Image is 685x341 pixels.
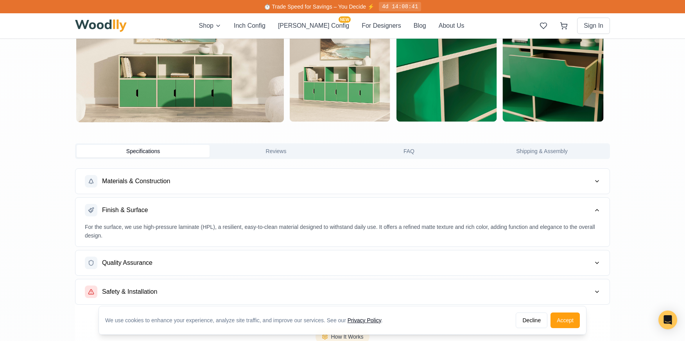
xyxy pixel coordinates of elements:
input: Color Off [652,270,668,278]
span: Height [557,156,575,164]
div: We use cookies to enhance your experience, analyze site traffic, and improve our services. See our . [105,316,389,324]
span: Off [557,270,590,278]
button: About Us [439,21,464,30]
button: Decline [516,312,547,328]
img: Minimalist TV Console 4 [396,21,497,122]
input: Off [594,270,610,278]
span: +5" [663,102,672,109]
span: Color Off [615,270,648,278]
a: Privacy Policy [348,314,381,320]
button: Open All Doors and Drawers [16,287,31,302]
img: Gallery [16,267,31,283]
button: Add to Cart [557,288,672,305]
button: Inch Config [234,21,265,30]
span: Quality Assurance [102,258,152,268]
a: Privacy Policy [348,317,381,323]
div: We use cookies to enhance your experience, analyze site traffic, and improve our services. See our . [105,313,389,321]
div: 4d 14:08:41 [379,2,421,11]
button: Minimalist TV Console 2 [289,20,391,123]
span: -5" [557,102,563,109]
button: Blue [656,232,669,245]
span: Vertical Position [557,91,600,99]
p: For the surface, we use high-pressure laminate (HPL), a resilient, easy-to-clean material designe... [85,223,600,241]
div: Open Intercom Messenger [658,311,677,329]
button: Shop [199,21,221,30]
span: NEW [339,16,351,23]
button: Pick Your Discount [126,12,172,20]
button: Black [574,232,587,245]
button: Style 1 [557,65,613,80]
span: 33 " [647,156,660,164]
span: 63 " [647,126,660,134]
button: FAQ [342,145,475,157]
button: Materials & Construction [75,169,610,194]
span: Materials & Construction [102,177,170,186]
button: Toggle price visibility [22,9,34,22]
span: Depth [557,186,574,194]
button: NEW [558,232,571,245]
img: Minimalist TV Console 6 [503,21,603,122]
button: Accept [551,309,580,325]
button: For Designers [362,21,401,30]
span: Finish & Surface [102,205,148,215]
button: Minimalist TV Console 6 [502,20,604,123]
button: Quality Assurance [75,250,610,275]
button: Minimalist TV Console 4 [395,20,498,123]
button: Reviews [210,145,342,157]
button: 11" [557,197,613,212]
button: View Gallery [16,267,31,283]
span: Classic [577,44,594,51]
span: Center [604,102,622,109]
h4: Back Panel [557,257,672,265]
button: Shipping & Assembly [475,145,608,157]
img: Minimalist TV Console 2 [290,21,390,122]
button: Decline [516,309,547,325]
button: [PERSON_NAME] ConfigNEW [278,21,349,30]
span: Center [654,91,672,99]
span: Modern [635,44,653,51]
span: Width [557,126,573,134]
button: Sign In [577,18,610,34]
span: NEW [558,227,570,232]
span: Safety & Installation [102,287,157,296]
button: Safety & Installation [75,279,610,304]
button: 15" [616,197,672,212]
h1: Click to rename [557,11,631,22]
button: White [590,232,604,245]
div: Finish & Surface [75,223,610,247]
img: Woodlly [75,20,127,32]
button: Finish & Surface [75,198,610,223]
button: Green [623,231,637,245]
button: Style 2 [616,65,672,80]
button: Specifications [77,145,210,157]
span: ⏱️ Trade Speed for Savings – You Decide ⚡ [264,4,374,10]
button: Yellow [607,232,620,245]
button: Accept [551,312,580,328]
button: Red [640,232,653,245]
button: Blog [414,21,426,30]
button: 20% off [97,10,123,21]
